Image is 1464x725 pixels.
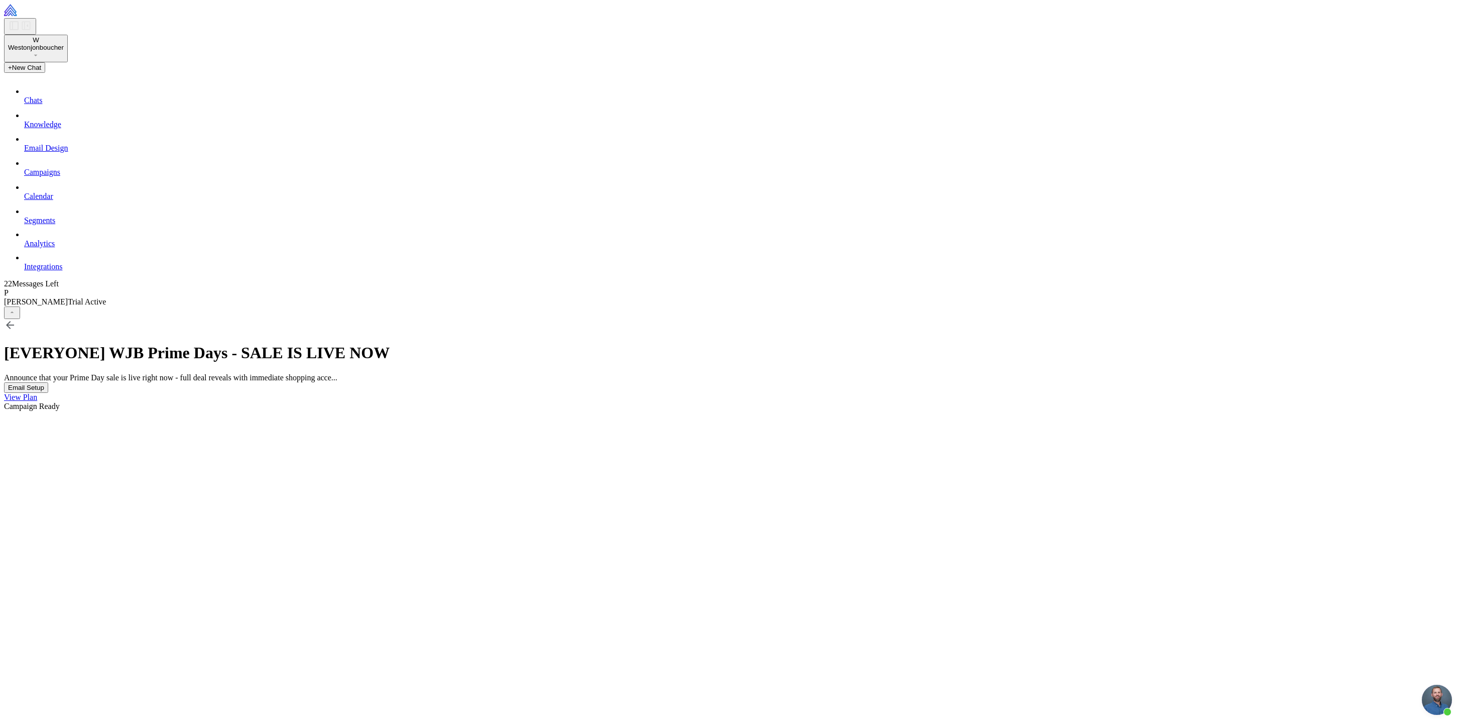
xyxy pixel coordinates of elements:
span: Analytics [24,239,55,248]
span: Messages Left [12,279,59,288]
span: + [8,64,12,71]
span: Email Design [24,144,68,152]
span: Campaigns [24,168,60,176]
span: Email Setup [8,384,44,391]
span: Westonjonboucher [8,44,64,51]
span: 22 [4,279,12,288]
img: Raleon Logo [4,4,78,16]
span: Integrations [24,262,62,271]
span: Trial Active [68,297,106,306]
span: Segments [24,216,55,225]
span: [PERSON_NAME] [4,297,68,306]
button: Email Setup [4,382,48,393]
span: Knowledge [24,120,61,129]
span: Calendar [24,192,53,200]
span: Announce that your Prime Day sale is live right now - full deal reveals with immediate shopping a... [4,373,337,382]
div: W [8,36,64,44]
span: New Chat [12,64,42,71]
button: WWestonjonboucher [4,35,68,62]
a: Raleon Logo [4,9,78,18]
a: View Plan [4,393,37,401]
span: Campaign Ready [4,402,60,410]
div: Open chat [1422,685,1452,715]
button: +New Chat [4,62,45,73]
span: Chats [24,96,42,105]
